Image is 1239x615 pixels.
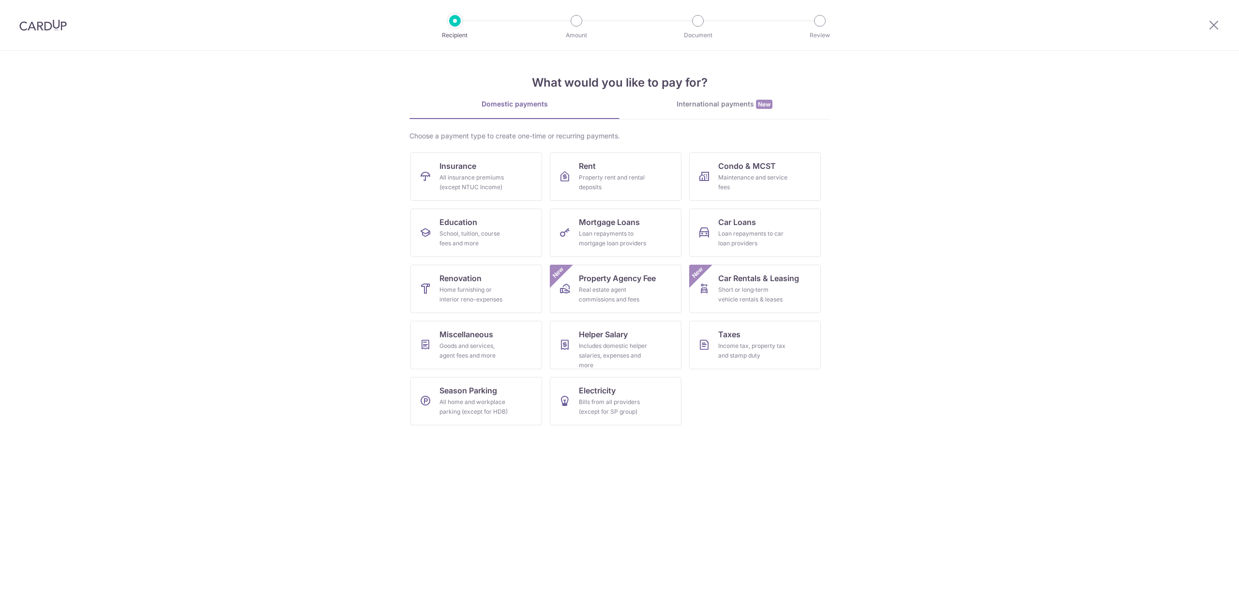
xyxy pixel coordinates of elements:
img: CardUp [19,19,67,31]
span: Condo & MCST [718,160,776,172]
a: Car LoansLoan repayments to car loan providers [689,209,821,257]
span: New [756,100,772,109]
span: Property Agency Fee [579,272,656,284]
p: Recipient [419,30,491,40]
div: All insurance premiums (except NTUC Income) [439,173,509,192]
span: Renovation [439,272,482,284]
span: Rent [579,160,596,172]
a: RentProperty rent and rental deposits [550,152,681,201]
span: New [550,265,566,281]
div: Home furnishing or interior reno-expenses [439,285,509,304]
div: Short or long‑term vehicle rentals & leases [718,285,788,304]
span: Car Loans [718,216,756,228]
div: Loan repayments to mortgage loan providers [579,229,649,248]
div: Income tax, property tax and stamp duty [718,341,788,360]
a: Helper SalaryIncludes domestic helper salaries, expenses and more [550,321,681,369]
span: Electricity [579,385,616,396]
p: Document [662,30,734,40]
a: MiscellaneousGoods and services, agent fees and more [410,321,542,369]
a: Season ParkingAll home and workplace parking (except for HDB) [410,377,542,425]
span: Insurance [439,160,476,172]
a: Mortgage LoansLoan repayments to mortgage loan providers [550,209,681,257]
div: Property rent and rental deposits [579,173,649,192]
a: TaxesIncome tax, property tax and stamp duty [689,321,821,369]
h4: What would you like to pay for? [409,74,830,91]
p: Amount [541,30,612,40]
div: Bills from all providers (except for SP group) [579,397,649,417]
p: Review [784,30,856,40]
span: Education [439,216,477,228]
div: Loan repayments to car loan providers [718,229,788,248]
a: InsuranceAll insurance premiums (except NTUC Income) [410,152,542,201]
a: ElectricityBills from all providers (except for SP group) [550,377,681,425]
div: Includes domestic helper salaries, expenses and more [579,341,649,370]
div: Real estate agent commissions and fees [579,285,649,304]
div: Goods and services, agent fees and more [439,341,509,360]
a: Condo & MCSTMaintenance and service fees [689,152,821,201]
a: EducationSchool, tuition, course fees and more [410,209,542,257]
span: Car Rentals & Leasing [718,272,799,284]
div: Choose a payment type to create one-time or recurring payments. [409,131,830,141]
div: School, tuition, course fees and more [439,229,509,248]
span: Taxes [718,329,740,340]
span: Helper Salary [579,329,628,340]
a: Property Agency FeeReal estate agent commissions and feesNew [550,265,681,313]
a: Car Rentals & LeasingShort or long‑term vehicle rentals & leasesNew [689,265,821,313]
span: New [690,265,706,281]
div: Domestic payments [409,99,619,109]
a: RenovationHome furnishing or interior reno-expenses [410,265,542,313]
span: Miscellaneous [439,329,493,340]
div: All home and workplace parking (except for HDB) [439,397,509,417]
span: Season Parking [439,385,497,396]
div: International payments [619,99,830,109]
div: Maintenance and service fees [718,173,788,192]
span: Mortgage Loans [579,216,640,228]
